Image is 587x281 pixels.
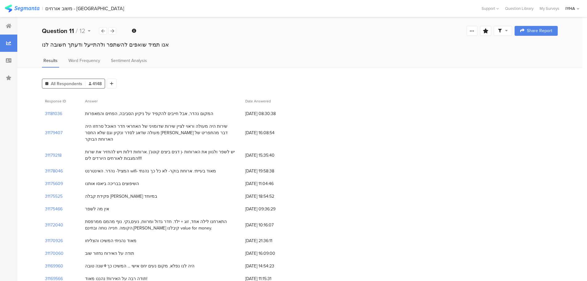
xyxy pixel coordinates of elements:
[85,149,239,162] div: יש לשפר ולגוון את הארוחות -( דגים ביצים קוטג'( .ארוחות דלות ויש להחזיר את שרות המגבות לאורחים היו...
[43,57,58,64] span: Results
[45,222,63,228] section: 31172040
[502,6,536,11] a: Question Library
[89,81,102,87] span: 4148
[85,206,109,212] div: אין מה לשפר
[45,180,63,187] section: 31175609
[85,218,239,231] div: התארחנו לילה אחד, זוג + ילד. חדר גדול ומרווח, נעים,נקי. נוף מהמם ממרפסת הקומה. חנייה נוחה ובחינם....
[45,110,62,117] section: 31181036
[245,168,295,174] span: [DATE] 19:58:38
[45,263,63,269] section: 31169960
[245,263,295,269] span: [DATE] 14:54:23
[536,6,562,11] a: My Surveys
[68,57,100,64] span: Word Frequency
[5,5,39,12] img: segmanta logo
[45,238,63,244] section: 31170926
[245,250,295,257] span: [DATE] 16:09:00
[45,193,63,200] section: 31175525
[527,29,552,33] span: Share Report
[245,180,295,187] span: [DATE] 11:04:46
[245,206,295,212] span: [DATE] 09:36:29
[76,26,78,35] span: /
[85,193,157,200] div: פקידת קבלה [PERSON_NAME] במיוחד
[85,98,98,104] span: Answer
[45,250,63,257] section: 31170060
[85,123,239,143] div: שירות היה מעולה וראוי לציין שירות שדומויני של האחראי חדר האוכל סרחזו היה מעולה שדאג לסדר ונקיון ו...
[245,222,295,228] span: [DATE] 10:16:07
[45,98,66,104] span: Response ID
[85,238,137,244] div: מאוד נהניתי המשיכו והצליחו
[45,130,63,136] section: 31179407
[85,250,134,257] div: תודה על האירוח נחזור שוב
[51,81,82,87] span: All Respondents
[245,98,271,104] span: Date Answered
[45,168,63,174] section: 31178046
[79,26,85,35] span: 12
[85,180,139,187] div: השיפוצים בבריכה ביאסו אותנו
[42,41,558,49] div: אנו תמיד שואפים להשתפר ולהתייעל ודעתך חשובה לנו
[245,110,295,117] span: [DATE] 08:30:38
[45,152,62,159] section: 31179218
[85,168,216,174] div: המציל- נהדר. האינטרנט wifi- מאוד בעייתי. ארוחת בוקר- לא כל כך נהנתי
[482,4,499,13] div: Support
[85,263,194,269] div: היה לנו נפלא. מקום נעים יחס אישי ... המשיכו כך⚘️שנה טובה
[245,238,295,244] span: [DATE] 21:36:11
[45,206,63,212] section: 31175466
[45,6,124,11] div: משוב אורחים - [GEOGRAPHIC_DATA]
[245,130,295,136] span: [DATE] 16:08:54
[42,5,43,12] div: |
[565,6,575,11] div: IYHA
[42,26,74,35] b: Question 11
[85,110,213,117] div: המקום נהדר, אבל חייבים להקפיד על ניקיון הסביבה, הפחים והמאפרות
[111,57,147,64] span: Sentiment Analysis
[245,193,295,200] span: [DATE] 18:54:52
[245,152,295,159] span: [DATE] 15:35:40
